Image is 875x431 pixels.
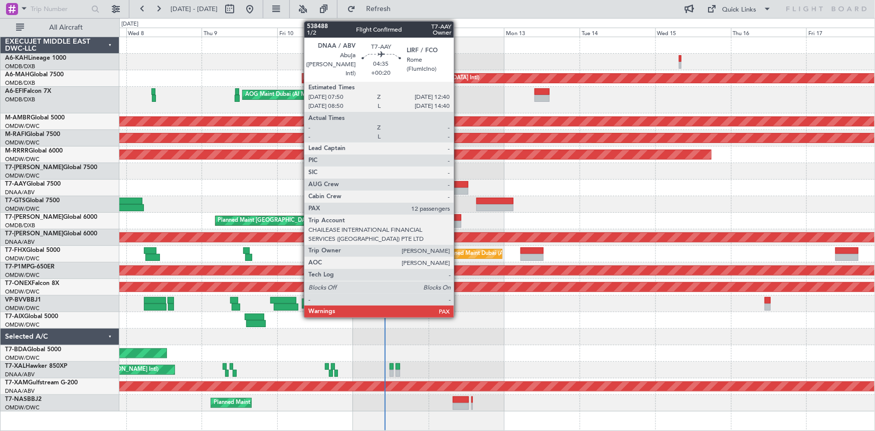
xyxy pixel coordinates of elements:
a: OMDW/DWC [5,156,40,163]
div: Wed 15 [655,28,731,37]
div: Sun 12 [429,28,504,37]
span: T7-GTS [5,198,26,204]
span: T7-NAS [5,396,27,402]
a: OMDW/DWC [5,305,40,312]
div: Sat 11 [353,28,429,37]
a: OMDW/DWC [5,354,40,362]
a: OMDB/DXB [5,63,35,70]
a: A6-MAHGlobal 7500 [5,72,64,78]
div: AOG Maint Dubai (Al Maktoum Intl) [245,87,336,102]
span: T7-AIX [5,314,24,320]
a: OMDW/DWC [5,288,40,296]
a: OMDW/DWC [5,271,40,279]
input: Trip Number [31,2,88,17]
span: T7-[PERSON_NAME] [5,231,63,237]
a: DNAA/ABV [5,189,35,196]
div: Thu 16 [731,28,807,37]
span: [DATE] - [DATE] [170,5,218,14]
span: A6-EFI [5,88,24,94]
a: T7-AIXGlobal 5000 [5,314,58,320]
span: T7-P1MP [5,264,30,270]
div: Fri 10 [277,28,353,37]
span: M-AMBR [5,115,31,121]
a: T7-ONEXFalcon 8X [5,280,59,286]
div: Planned Maint [GEOGRAPHIC_DATA] ([GEOGRAPHIC_DATA] Intl) [218,213,386,228]
div: Quick Links [723,5,757,15]
a: DNAA/ABV [5,238,35,246]
span: All Aircraft [26,24,106,31]
a: OMDW/DWC [5,404,40,411]
a: OMDB/DXB [5,96,35,103]
div: Wed 8 [126,28,202,37]
a: M-RAFIGlobal 7500 [5,131,60,137]
div: Unplanned Maint [GEOGRAPHIC_DATA] ([GEOGRAPHIC_DATA] Intl) [305,71,479,86]
a: OMDB/DXB [5,79,35,87]
span: M-RAFI [5,131,26,137]
span: T7-[PERSON_NAME] [5,214,63,220]
a: T7-P1MPG-650ER [5,264,55,270]
span: T7-FHX [5,247,26,253]
span: Refresh [358,6,400,13]
span: T7-XAM [5,380,28,386]
a: OMDW/DWC [5,172,40,180]
div: Mon 13 [504,28,580,37]
a: OMDW/DWC [5,139,40,147]
div: Planned Maint Dubai (Al Maktoum Intl) [444,246,543,261]
span: A6-KAH [5,55,28,61]
a: A6-EFIFalcon 7X [5,88,51,94]
button: All Aircraft [11,20,109,36]
div: [DATE] [121,20,138,29]
span: M-RRRR [5,148,29,154]
div: Thu 9 [202,28,277,37]
a: DNAA/ABV [5,371,35,378]
span: T7-BDA [5,347,27,353]
span: T7-XAL [5,363,26,369]
a: A6-KAHLineage 1000 [5,55,66,61]
a: OMDW/DWC [5,205,40,213]
div: Planned Maint Abuja ([PERSON_NAME] Intl) [214,395,326,410]
a: OMDW/DWC [5,122,40,130]
button: Quick Links [703,1,777,17]
span: T7-ONEX [5,280,32,286]
a: T7-[PERSON_NAME]Global 7500 [5,165,97,171]
a: T7-[PERSON_NAME]Global 6000 [5,231,97,237]
a: T7-GTSGlobal 7500 [5,198,60,204]
a: VP-BVVBBJ1 [5,297,41,303]
button: Refresh [342,1,403,17]
a: OMDW/DWC [5,321,40,329]
span: VP-BVV [5,297,27,303]
a: T7-AAYGlobal 7500 [5,181,61,187]
a: T7-[PERSON_NAME]Global 6000 [5,214,97,220]
span: T7-AAY [5,181,27,187]
a: OMDW/DWC [5,255,40,262]
a: M-AMBRGlobal 5000 [5,115,65,121]
span: T7-[PERSON_NAME] [5,165,63,171]
a: T7-XAMGulfstream G-200 [5,380,78,386]
a: OMDB/DXB [5,222,35,229]
div: Unplanned Maint [GEOGRAPHIC_DATA] (Al Maktoum Intl) [305,296,453,311]
a: T7-XALHawker 850XP [5,363,67,369]
span: A6-MAH [5,72,30,78]
a: T7-BDAGlobal 5000 [5,347,61,353]
a: T7-FHXGlobal 5000 [5,247,60,253]
a: DNAA/ABV [5,387,35,395]
a: T7-NASBBJ2 [5,396,42,402]
div: Tue 14 [580,28,655,37]
a: M-RRRRGlobal 6000 [5,148,63,154]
